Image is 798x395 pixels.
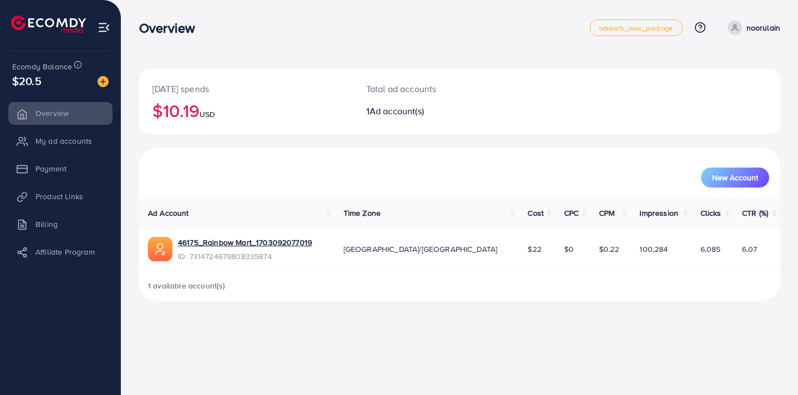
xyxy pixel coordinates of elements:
img: logo [11,16,86,33]
p: noorulain [746,21,780,34]
span: $22 [528,244,541,255]
span: Impression [640,207,678,219]
span: Time Zone [344,207,381,219]
p: [DATE] spends [152,82,340,95]
span: 6.07 [742,244,758,255]
span: Ad Account [148,207,189,219]
img: menu [98,21,110,34]
button: New Account [701,168,769,188]
span: 6,085 [700,244,721,255]
span: CPM [599,207,615,219]
span: USD [199,109,215,120]
span: ID: 7314724679808335874 [178,251,312,262]
a: noorulain [723,21,780,35]
span: Ad account(s) [370,105,424,117]
span: Ecomdy Balance [12,61,72,72]
span: $0 [564,244,574,255]
span: $0.22 [599,244,620,255]
a: adreach_new_package [590,19,683,36]
img: image [98,76,109,87]
span: CPC [564,207,579,219]
span: Cost [528,207,544,219]
span: adreach_new_package [599,24,673,32]
span: New Account [712,174,758,181]
span: $20.5 [12,73,42,89]
span: CTR (%) [742,207,768,219]
h3: Overview [139,20,204,36]
h2: $10.19 [152,100,340,121]
span: 100,284 [640,244,668,255]
h2: 1 [366,106,500,117]
p: Total ad accounts [366,82,500,95]
span: Clicks [700,207,722,219]
span: 1 available account(s) [148,280,226,291]
img: ic-ads-acc.e4c84228.svg [148,237,172,261]
a: 46175_Rainbow Mart_1703092077019 [178,237,312,248]
span: [GEOGRAPHIC_DATA]/[GEOGRAPHIC_DATA] [344,244,498,255]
